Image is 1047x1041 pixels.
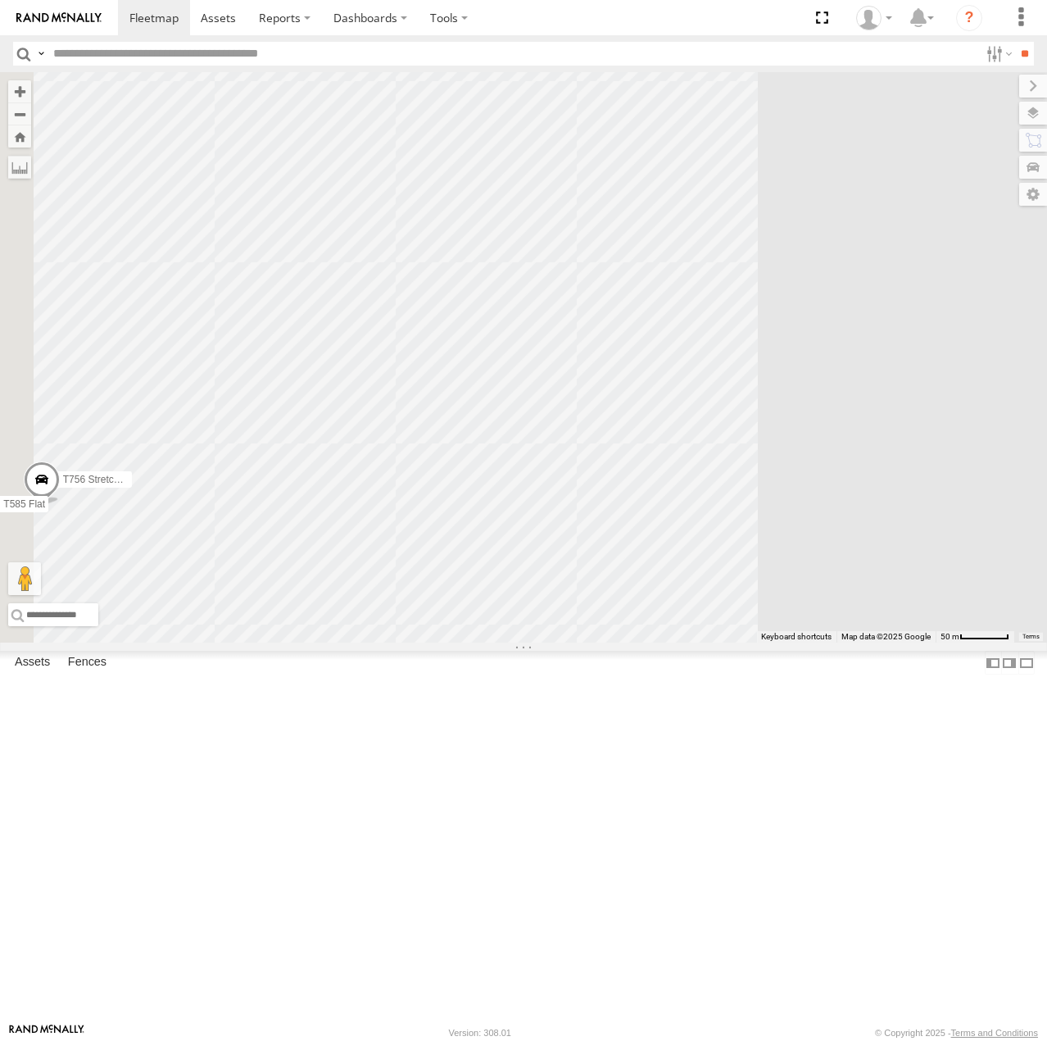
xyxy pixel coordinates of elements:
[16,12,102,24] img: rand-logo.svg
[936,631,1014,643] button: Map Scale: 50 m per 57 pixels
[956,5,982,31] i: ?
[951,1028,1038,1038] a: Terms and Conditions
[980,42,1015,66] label: Search Filter Options
[3,499,45,511] span: T585 Flat
[449,1028,511,1038] div: Version: 308.01
[1018,651,1035,675] label: Hide Summary Table
[8,102,31,125] button: Zoom out
[850,6,898,30] div: Ryan Behnke
[8,125,31,148] button: Zoom Home
[841,632,931,641] span: Map data ©2025 Google
[985,651,1001,675] label: Dock Summary Table to the Left
[9,1025,84,1041] a: Visit our Website
[34,42,48,66] label: Search Query
[1001,651,1018,675] label: Dock Summary Table to the Right
[875,1028,1038,1038] div: © Copyright 2025 -
[940,632,959,641] span: 50 m
[8,80,31,102] button: Zoom in
[8,562,41,595] button: Drag Pegman onto the map to open Street View
[1019,183,1047,206] label: Map Settings
[8,156,31,179] label: Measure
[1022,634,1040,640] a: Terms (opens in new tab)
[7,652,58,675] label: Assets
[761,631,832,643] button: Keyboard shortcuts
[60,652,115,675] label: Fences
[63,474,138,485] span: T756 Stretch Flat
